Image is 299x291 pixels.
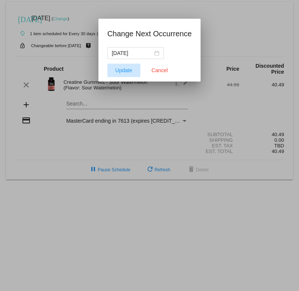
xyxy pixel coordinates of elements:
button: Close dialog [143,64,176,77]
input: Select date [112,49,153,57]
h1: Change Next Occurrence [107,28,192,40]
span: Update [115,67,132,73]
span: Cancel [152,67,168,73]
button: Update [107,64,140,77]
